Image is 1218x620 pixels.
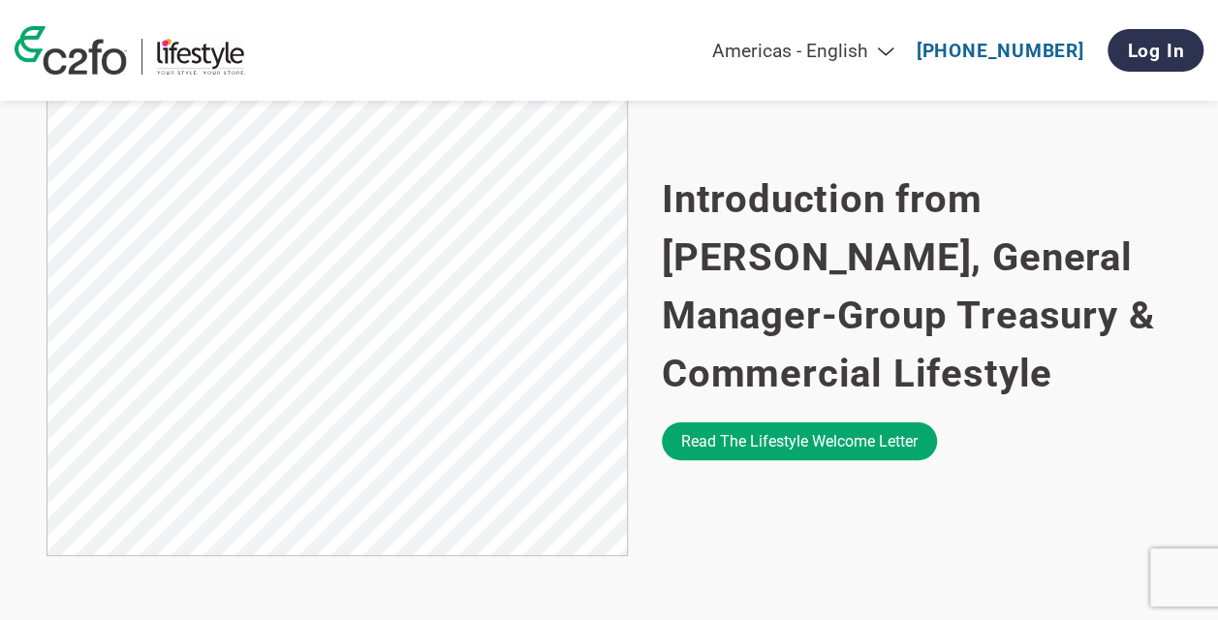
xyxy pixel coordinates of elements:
[917,40,1084,62] a: [PHONE_NUMBER]
[662,170,1171,403] h2: Introduction from [PERSON_NAME], General Manager-Group Treasury & Commercial Lifestyle
[15,26,127,75] img: c2fo logo
[662,422,937,460] a: Read the Lifestyle welcome letter
[1108,29,1203,72] a: Log In
[157,39,245,75] img: Lifestyle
